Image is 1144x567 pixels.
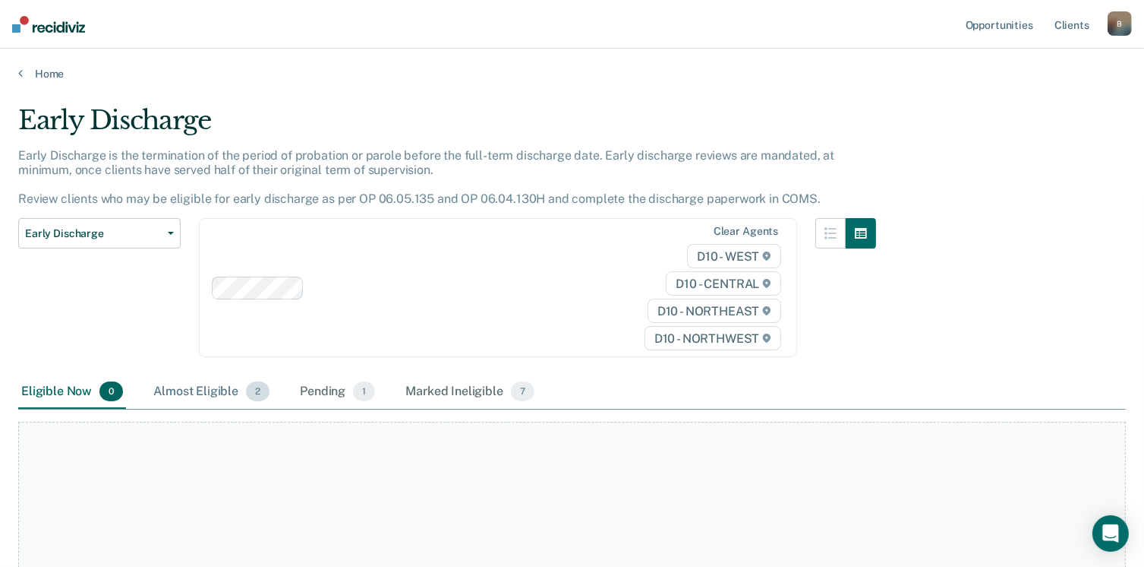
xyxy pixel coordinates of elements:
a: Home [18,67,1126,81]
div: Marked Ineligible7 [402,375,537,409]
span: D10 - WEST [687,244,781,268]
div: Almost Eligible2 [150,375,273,409]
span: 2 [246,382,269,401]
span: 7 [511,382,534,401]
div: Open Intercom Messenger [1092,515,1129,552]
button: B [1108,11,1132,36]
span: Early Discharge [25,227,162,240]
p: Early Discharge is the termination of the period of probation or parole before the full-term disc... [18,148,834,207]
div: Eligible Now0 [18,375,126,409]
span: D10 - NORTHEAST [648,299,781,323]
span: D10 - NORTHWEST [644,326,781,350]
div: Clear agents [714,225,778,238]
div: Early Discharge [18,105,876,148]
span: 1 [353,382,375,401]
span: D10 - CENTRAL [666,271,781,296]
span: 0 [99,382,123,401]
div: Pending1 [297,375,378,409]
img: Recidiviz [12,16,85,33]
button: Early Discharge [18,218,181,249]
